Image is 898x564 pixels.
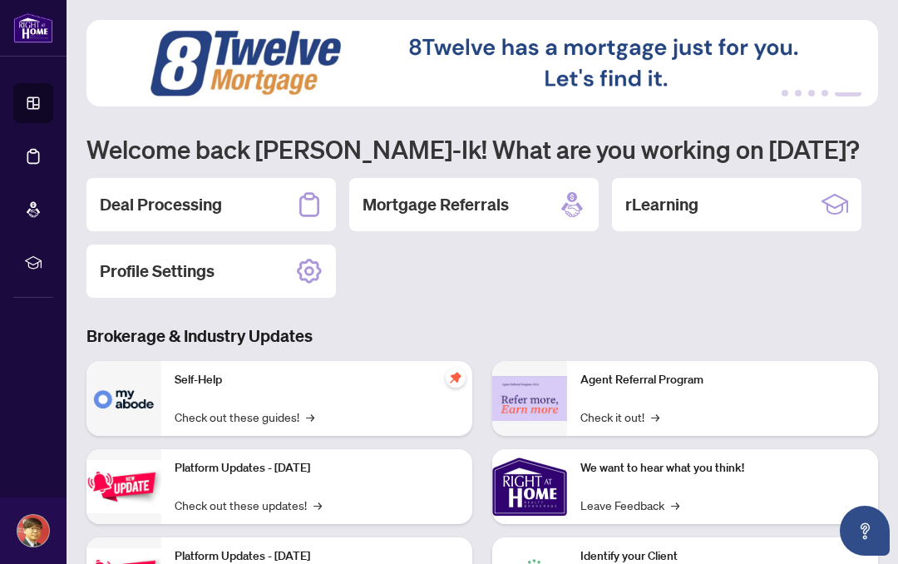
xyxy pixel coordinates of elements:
span: → [671,496,679,514]
img: Slide 4 [86,20,878,106]
h3: Brokerage & Industry Updates [86,324,878,348]
img: Agent Referral Program [492,376,567,422]
span: → [306,408,314,426]
img: Platform Updates - July 21, 2025 [86,460,161,512]
h2: Profile Settings [100,260,215,283]
img: logo [13,12,53,43]
h2: rLearning [625,193,698,216]
a: Check out these guides!→ [175,408,314,426]
p: Platform Updates - [DATE] [175,459,459,477]
span: → [651,408,659,426]
span: → [313,496,322,514]
button: 1 [782,90,788,96]
h2: Deal Processing [100,193,222,216]
h1: Welcome back [PERSON_NAME]-Ik! What are you working on [DATE]? [86,133,878,165]
button: Open asap [840,506,890,556]
h2: Mortgage Referrals [363,193,509,216]
span: pushpin [446,368,466,388]
img: Self-Help [86,361,161,436]
a: Leave Feedback→ [580,496,679,514]
a: Check out these updates!→ [175,496,322,514]
button: 3 [808,90,815,96]
button: 4 [822,90,828,96]
p: Self-Help [175,371,459,389]
img: Profile Icon [17,515,49,547]
button: 2 [795,90,802,96]
img: We want to hear what you think! [492,449,567,524]
p: We want to hear what you think! [580,459,865,477]
p: Agent Referral Program [580,371,865,389]
button: 5 [835,90,861,96]
a: Check it out!→ [580,408,659,426]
